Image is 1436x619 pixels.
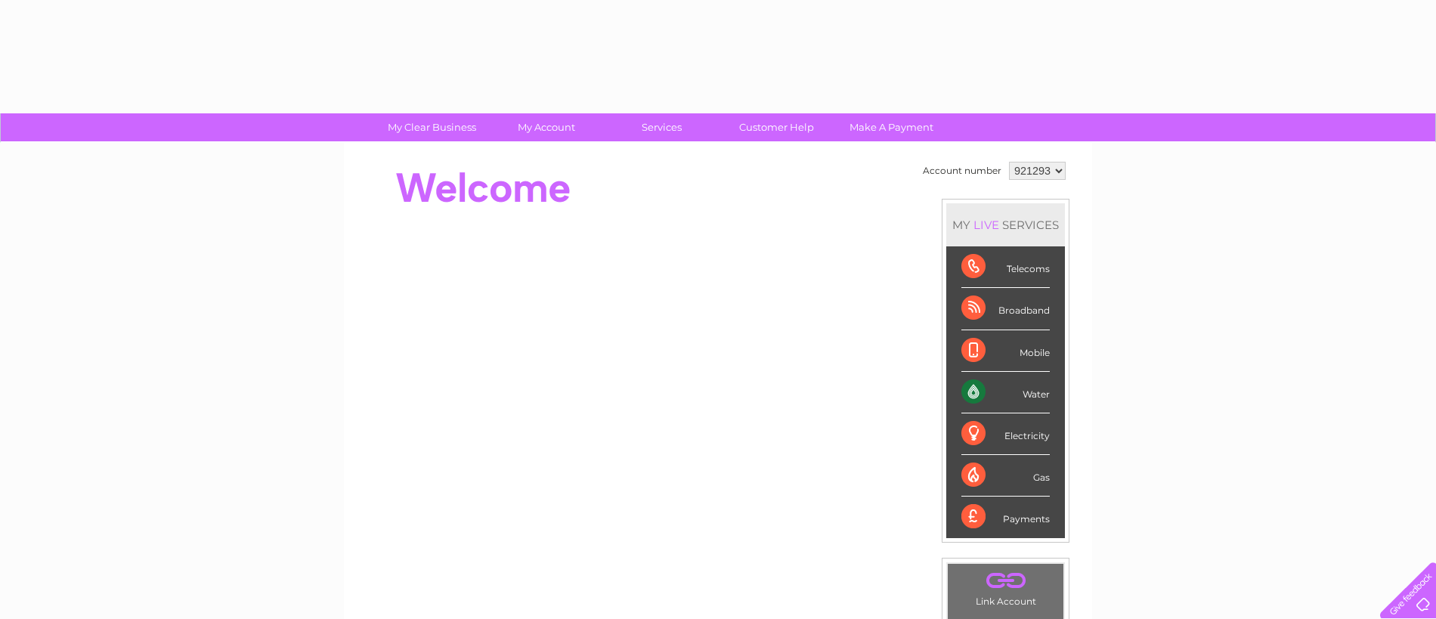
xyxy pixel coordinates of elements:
a: Customer Help [714,113,839,141]
div: LIVE [970,218,1002,232]
div: Payments [961,497,1050,537]
div: Broadband [961,288,1050,330]
a: My Clear Business [370,113,494,141]
a: Make A Payment [829,113,954,141]
td: Account number [919,158,1005,184]
div: Telecoms [961,246,1050,288]
td: Link Account [947,563,1064,611]
div: Gas [961,455,1050,497]
a: My Account [484,113,609,141]
a: . [952,568,1060,594]
div: MY SERVICES [946,203,1065,246]
div: Water [961,372,1050,413]
div: Electricity [961,413,1050,455]
div: Mobile [961,330,1050,372]
a: Services [599,113,724,141]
